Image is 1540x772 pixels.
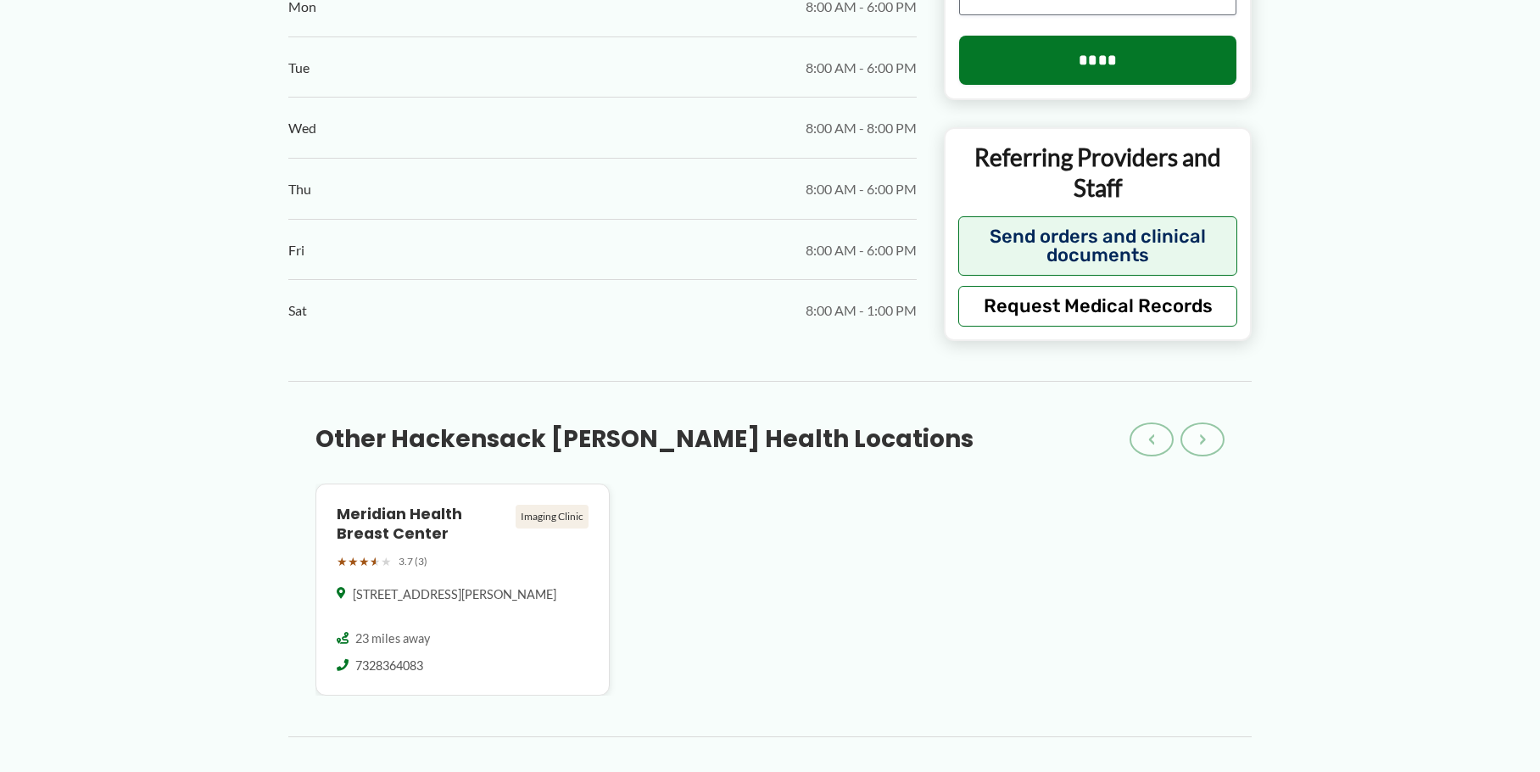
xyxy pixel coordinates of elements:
[337,551,348,573] span: ★
[1180,422,1225,456] button: ›
[355,657,423,674] span: 7328364083
[337,505,509,544] h4: Meridian Health Breast Center
[348,551,359,573] span: ★
[288,298,307,323] span: Sat
[958,215,1237,275] button: Send orders and clinical documents
[288,176,311,202] span: Thu
[288,115,316,141] span: Wed
[355,630,430,647] span: 23 miles away
[958,141,1237,203] p: Referring Providers and Staff
[958,285,1237,326] button: Request Medical Records
[288,55,310,81] span: Tue
[381,551,392,573] span: ★
[1148,429,1155,450] span: ‹
[353,586,556,603] span: [STREET_ADDRESS][PERSON_NAME]
[806,238,917,263] span: 8:00 AM - 6:00 PM
[359,551,370,573] span: ★
[399,552,427,571] span: 3.7 (3)
[806,55,917,81] span: 8:00 AM - 6:00 PM
[806,298,917,323] span: 8:00 AM - 1:00 PM
[288,238,304,263] span: Fri
[1199,429,1206,450] span: ›
[516,505,589,529] div: Imaging Clinic
[370,551,381,573] span: ★
[806,176,917,202] span: 8:00 AM - 6:00 PM
[315,424,974,455] h3: Other Hackensack [PERSON_NAME] Health Locations
[806,115,917,141] span: 8:00 AM - 8:00 PM
[315,484,610,696] a: Meridian Health Breast Center Imaging Clinic ★★★★★ 3.7 (3) [STREET_ADDRESS][PERSON_NAME] 23 miles...
[1130,422,1174,456] button: ‹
